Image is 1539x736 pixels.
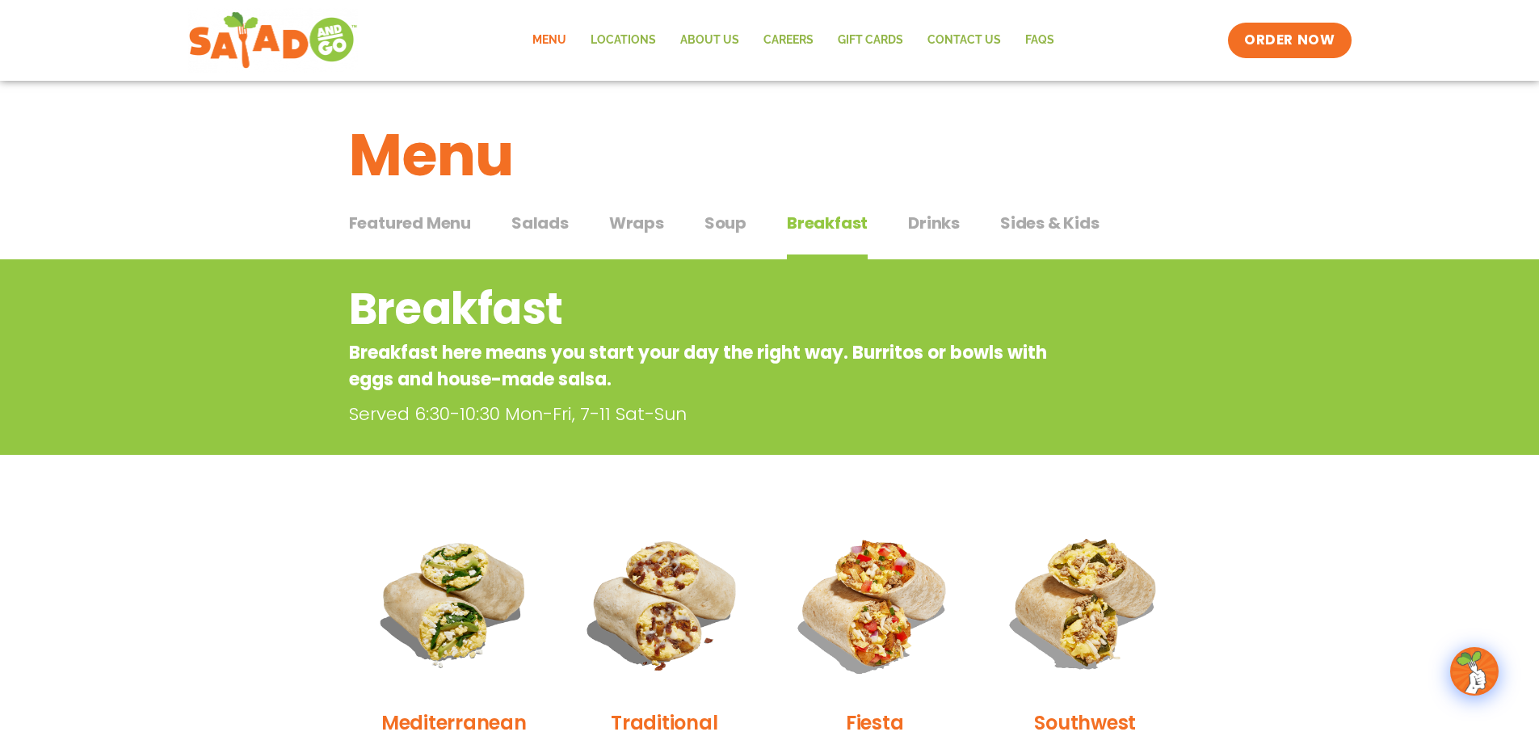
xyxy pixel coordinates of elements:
[349,276,1061,342] h2: Breakfast
[571,510,758,696] img: Product photo for Traditional
[908,211,960,235] span: Drinks
[349,205,1191,260] div: Tabbed content
[520,22,578,59] a: Menu
[520,22,1066,59] nav: Menu
[511,211,569,235] span: Salads
[787,211,868,235] span: Breakfast
[349,211,471,235] span: Featured Menu
[826,22,915,59] a: GIFT CARDS
[992,510,1179,696] img: Product photo for Southwest
[704,211,746,235] span: Soup
[349,401,1068,427] p: Served 6:30-10:30 Mon-Fri, 7-11 Sat-Sun
[1013,22,1066,59] a: FAQs
[668,22,751,59] a: About Us
[609,211,664,235] span: Wraps
[1452,649,1497,694] img: wpChatIcon
[751,22,826,59] a: Careers
[349,111,1191,199] h1: Menu
[915,22,1013,59] a: Contact Us
[188,8,359,73] img: new-SAG-logo-768×292
[1244,31,1335,50] span: ORDER NOW
[782,510,969,696] img: Product photo for Fiesta
[349,339,1061,393] p: Breakfast here means you start your day the right way. Burritos or bowls with eggs and house-made...
[1228,23,1351,58] a: ORDER NOW
[1000,211,1100,235] span: Sides & Kids
[578,22,668,59] a: Locations
[361,510,548,696] img: Product photo for Mediterranean Breakfast Burrito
